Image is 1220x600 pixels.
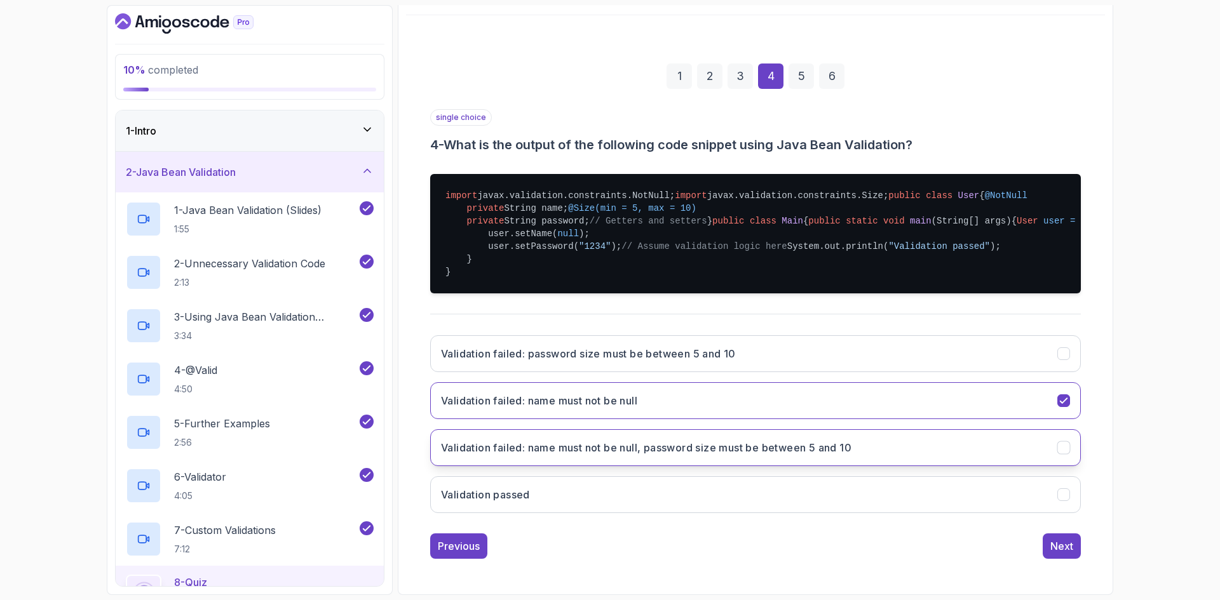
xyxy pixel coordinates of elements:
div: 6 [819,63,844,89]
span: @NotNull [985,190,1027,201]
span: public [888,190,920,201]
button: 7-Custom Validations7:12 [126,521,374,557]
button: Validation failed: name must not be null, password size must be between 5 and 10 [430,429,1081,466]
p: 2:56 [174,436,270,449]
p: 2:13 [174,276,325,289]
div: 4 [758,63,783,89]
span: import [445,190,477,201]
span: user [1043,216,1065,226]
span: Main [782,216,803,226]
button: Previous [430,533,487,559]
h3: 4 - What is the output of the following code snippet using Java Bean Validation? [430,136,1081,154]
p: 4:50 [174,383,217,396]
h3: Validation failed: name must not be null, password size must be between 5 and 10 [441,440,851,455]
h3: Validation failed: name must not be null [441,393,637,408]
span: 10 % [123,63,146,76]
p: 7:12 [174,543,276,556]
span: null [557,229,579,239]
span: private [467,216,505,226]
p: single choice [430,109,492,126]
span: void [883,216,905,226]
span: "1234" [579,241,611,251]
span: import [675,190,707,201]
button: 6-Validator4:05 [126,468,374,503]
p: 1 - Java Bean Validation (Slides) [174,203,322,218]
button: 1-Intro [116,110,384,151]
p: 1:55 [174,223,322,236]
span: User [1017,216,1038,226]
h3: 2 - Java Bean Validation [126,164,236,180]
button: Validation failed: name must not be null [430,382,1081,419]
p: 2 - Unnecessary Validation Code [174,256,325,271]
span: (String[] args) [932,216,1012,226]
span: public [808,216,840,226]
button: Next [1043,533,1081,559]
p: 5 - Further Examples [174,416,270,431]
div: 3 [728,63,753,89]
h3: Validation failed: password size must be between 5 and 10 [441,346,736,361]
button: 5-Further Examples2:56 [126,415,374,450]
span: completed [123,63,198,76]
span: public [712,216,744,226]
h3: 1 - Intro [126,123,156,138]
p: 4 - @Valid [174,363,217,378]
div: 5 [789,63,814,89]
span: // Assume validation logic here [621,241,787,251]
span: static [846,216,878,226]
button: 2-Unnecessary Validation Code2:13 [126,255,374,290]
button: 3-Using Java Bean Validation Annotations3:34 [126,308,374,343]
span: = [1070,216,1075,226]
span: "Validation passed" [888,241,990,251]
span: new [1081,216,1097,226]
div: Next [1050,538,1073,554]
div: 2 [697,63,722,89]
button: Validation passed [430,476,1081,513]
div: Previous [438,538,480,554]
p: 7 - Custom Validations [174,523,276,538]
button: 4-@Valid4:50 [126,361,374,397]
a: Dashboard [115,13,283,34]
span: User [958,190,980,201]
span: class [750,216,776,226]
p: 4:05 [174,490,226,502]
span: private [467,203,505,213]
span: main [910,216,932,226]
h3: Validation passed [441,487,530,502]
button: 1-Java Bean Validation (Slides)1:55 [126,201,374,237]
button: 2-Java Bean Validation [116,152,384,192]
div: 1 [667,63,692,89]
span: // Getters and setters [590,216,707,226]
p: 3:34 [174,330,357,342]
button: Validation failed: password size must be between 5 and 10 [430,335,1081,372]
p: 3 - Using Java Bean Validation Annotations [174,309,357,324]
span: class [926,190,952,201]
p: 8 - Quiz [174,575,207,590]
pre: javax.validation.constraints.NotNull; javax.validation.constraints.Size; { String name; String pa... [430,174,1081,293]
span: @Size(min = 5, max = 10) [568,203,696,213]
p: 6 - Validator [174,469,226,484]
